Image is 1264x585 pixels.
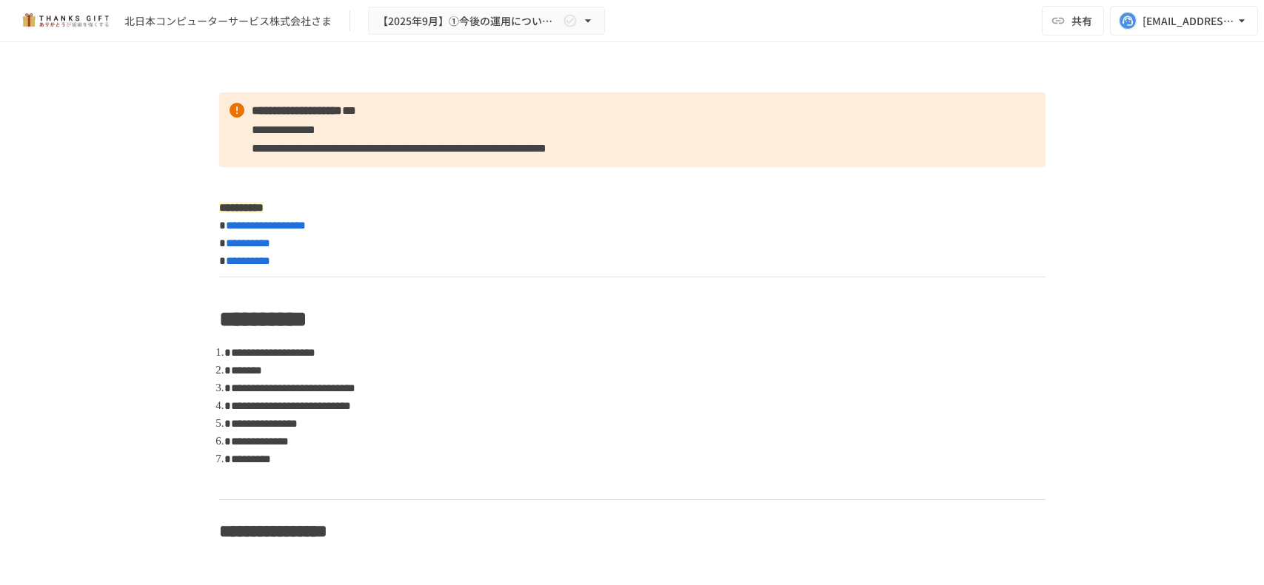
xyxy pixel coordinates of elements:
[368,7,605,35] button: 【2025年9月】①今後の運用についてのご案内/THANKS GIFTキックオフMTG
[18,9,113,33] img: mMP1OxWUAhQbsRWCurg7vIHe5HqDpP7qZo7fRoNLXQh
[1042,6,1104,35] button: 共有
[1110,6,1258,35] button: [EMAIL_ADDRESS][DOMAIN_NAME]
[124,13,332,29] div: 北日本コンピューターサービス株式会社さま
[378,12,560,30] span: 【2025年9月】①今後の運用についてのご案内/THANKS GIFTキックオフMTG
[1071,13,1092,29] span: 共有
[1143,12,1234,30] div: [EMAIL_ADDRESS][DOMAIN_NAME]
